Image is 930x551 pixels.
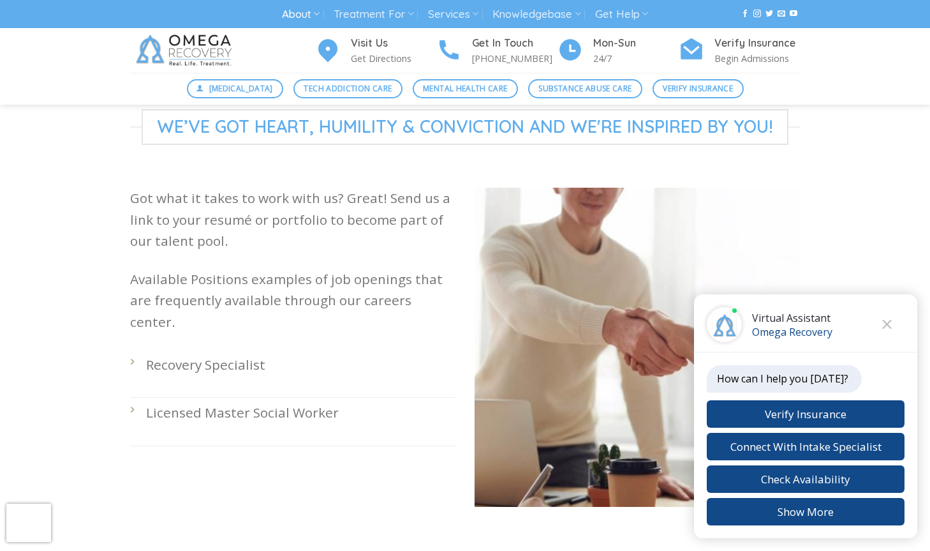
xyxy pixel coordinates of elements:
[538,82,631,94] span: Substance Abuse Care
[282,3,320,26] a: About
[663,82,733,94] span: Verify Insurance
[679,35,800,66] a: Verify Insurance Begin Admissions
[714,35,800,52] h4: Verify Insurance
[209,82,273,94] span: [MEDICAL_DATA]
[593,35,679,52] h4: Mon-Sun
[653,79,744,98] a: Verify Insurance
[423,82,507,94] span: Mental Health Care
[472,51,557,66] p: [PHONE_NUMBER]
[293,79,402,98] a: Tech Addiction Care
[790,10,797,19] a: Follow on YouTube
[146,402,455,423] p: Licensed Master Social Worker
[428,3,478,26] a: Services
[436,35,557,66] a: Get In Touch [PHONE_NUMBER]
[753,10,761,19] a: Follow on Instagram
[741,10,749,19] a: Follow on Facebook
[187,79,284,98] a: [MEDICAL_DATA]
[351,35,436,52] h4: Visit Us
[593,51,679,66] p: 24/7
[130,28,242,73] img: Omega Recovery
[528,79,642,98] a: Substance Abuse Care
[130,188,455,252] p: Got what it takes to work with us? Great! Send us a link to your resumé or portfolio to become pa...
[765,10,773,19] a: Follow on Twitter
[315,35,436,66] a: Visit Us Get Directions
[130,269,455,333] p: Available Positions examples of job openings that are frequently available through our careers ce...
[778,10,785,19] a: Send us an email
[714,51,800,66] p: Begin Admissions
[595,3,648,26] a: Get Help
[304,82,392,94] span: Tech Addiction Care
[492,3,580,26] a: Knowledgebase
[472,35,557,52] h4: Get In Touch
[146,354,455,375] p: Recovery Specialist
[142,109,788,145] span: We’ve Got Heart, Humility & Conviction and We're Inspired by You!
[351,51,436,66] p: Get Directions
[413,79,518,98] a: Mental Health Care
[334,3,413,26] a: Treatment For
